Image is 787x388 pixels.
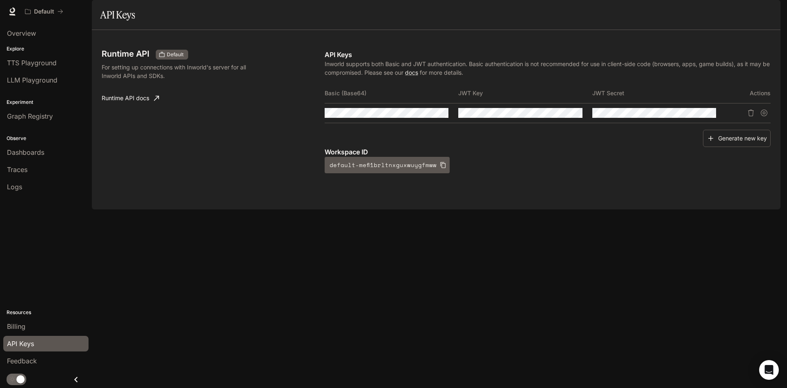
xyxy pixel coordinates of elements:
[325,50,771,60] p: API Keys
[325,83,458,103] th: Basic (Base64)
[325,157,450,173] button: default-mefl1brltnxguxwuygfmww
[98,90,162,106] a: Runtime API docs
[744,106,757,119] button: Delete API key
[703,130,771,147] button: Generate new key
[592,83,726,103] th: JWT Secret
[726,83,771,103] th: Actions
[405,69,418,76] a: docs
[757,106,771,119] button: Suspend API key
[759,360,779,380] div: Open Intercom Messenger
[458,83,592,103] th: JWT Key
[21,3,67,20] button: All workspaces
[34,8,54,15] p: Default
[164,51,187,58] span: Default
[102,63,264,80] p: For setting up connections with Inworld's server for all Inworld APIs and SDKs.
[100,7,135,23] h1: API Keys
[325,60,771,77] p: Inworld supports both Basic and JWT authentication. Basic authentication is not recommended for u...
[102,50,149,58] h3: Runtime API
[156,50,188,60] div: These keys will apply to your current workspace only
[325,147,771,157] p: Workspace ID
